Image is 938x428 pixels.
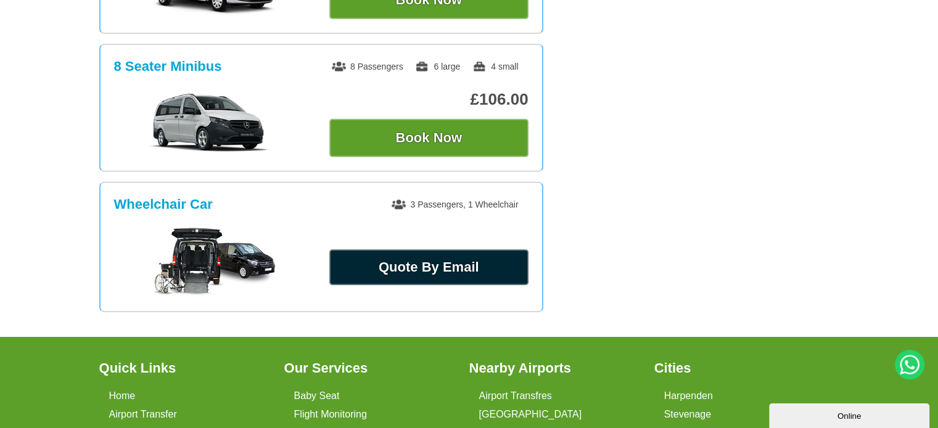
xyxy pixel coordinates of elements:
[294,409,367,420] a: Flight Monitoring
[329,249,529,285] a: Quote By Email
[654,361,825,375] h3: Cities
[329,119,529,157] button: Book Now
[120,92,306,153] img: 8 Seater Minibus
[415,62,460,71] span: 6 large
[469,361,640,375] h3: Nearby Airports
[284,361,455,375] h3: Our Services
[664,390,713,402] a: Harpenden
[472,62,518,71] span: 4 small
[114,196,213,212] h3: Wheelchair Car
[479,390,552,402] a: Airport Transfres
[99,361,269,375] h3: Quick Links
[294,390,340,402] a: Baby Seat
[332,62,403,71] span: 8 Passengers
[392,200,518,209] span: 3 Passengers, 1 Wheelchair
[664,409,712,420] a: Stevenage
[152,228,275,296] img: Wheelchair Car
[479,409,582,420] a: [GEOGRAPHIC_DATA]
[109,390,136,402] a: Home
[114,59,222,75] h3: 8 Seater Minibus
[769,401,932,428] iframe: chat widget
[109,409,177,420] a: Airport Transfer
[329,90,529,109] p: £106.00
